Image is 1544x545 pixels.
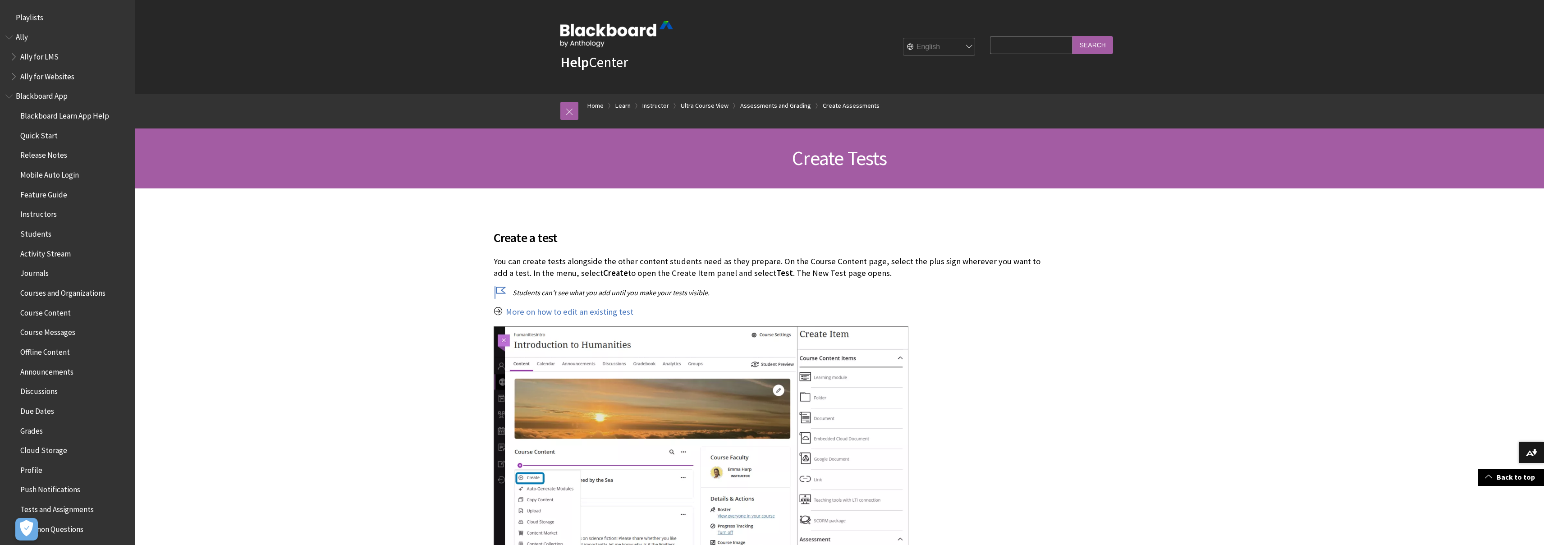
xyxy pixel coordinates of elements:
[20,403,54,416] span: Due Dates
[20,148,67,160] span: Release Notes
[506,307,633,317] a: More on how to edit an existing test
[560,53,589,71] strong: Help
[16,30,28,42] span: Ally
[20,69,74,81] span: Ally for Websites
[823,100,880,111] a: Create Assessments
[5,10,130,25] nav: Book outline for Playlists
[681,100,728,111] a: Ultra Course View
[20,463,42,475] span: Profile
[20,207,57,219] span: Instructors
[20,285,105,298] span: Courses and Organizations
[1072,36,1113,54] input: Search
[20,482,80,495] span: Push Notifications
[20,128,58,140] span: Quick Start
[20,344,70,357] span: Offline Content
[20,305,71,317] span: Course Content
[642,100,669,111] a: Instructor
[20,443,67,455] span: Cloud Storage
[560,53,628,71] a: HelpCenter
[16,10,43,22] span: Playlists
[740,100,811,111] a: Assessments and Grading
[20,384,58,396] span: Discussions
[16,89,68,101] span: Blackboard App
[20,325,75,337] span: Course Messages
[20,423,43,435] span: Grades
[560,21,673,47] img: Blackboard by Anthology
[603,268,628,278] span: Create
[20,266,49,278] span: Journals
[5,30,130,84] nav: Book outline for Anthology Ally Help
[615,100,631,111] a: Learn
[494,256,1053,279] p: You can create tests alongside the other content students need as they prepare. On the Course Con...
[20,246,71,258] span: Activity Stream
[494,228,1053,247] span: Create a test
[20,49,59,61] span: Ally for LMS
[20,502,94,514] span: Tests and Assignments
[792,146,887,170] span: Create Tests
[20,522,83,534] span: Common Questions
[20,108,109,120] span: Blackboard Learn App Help
[1478,469,1544,485] a: Back to top
[20,167,79,179] span: Mobile Auto Login
[15,518,38,540] button: Open Preferences
[20,226,51,238] span: Students
[903,38,976,56] select: Site Language Selector
[587,100,604,111] a: Home
[20,187,67,199] span: Feature Guide
[20,364,73,376] span: Announcements
[776,268,793,278] span: Test
[494,288,1053,298] p: Students can't see what you add until you make your tests visible.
